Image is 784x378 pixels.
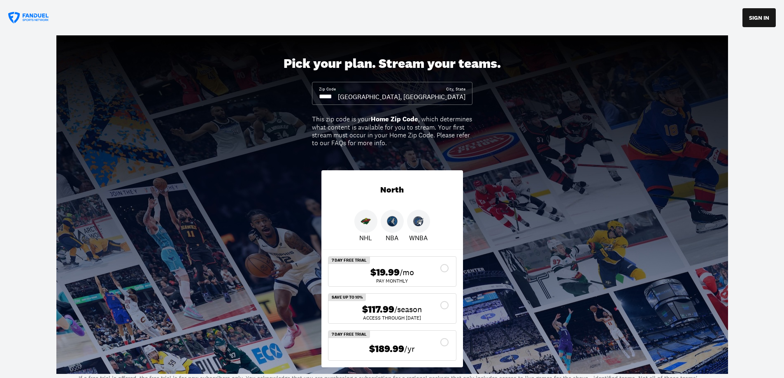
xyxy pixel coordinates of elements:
[409,233,428,243] p: WNBA
[369,343,404,355] span: $189.99
[370,267,400,278] span: $19.99
[371,115,418,123] b: Home Zip Code
[387,216,398,227] img: Timberwolves
[284,56,501,72] div: Pick your plan. Stream your teams.
[413,216,424,227] img: Lynx
[328,257,370,264] div: 7 Day Free Trial
[446,86,465,92] div: City, State
[328,331,370,338] div: 7 Day Free Trial
[328,294,366,301] div: Save Up To 10%
[400,267,414,278] span: /mo
[394,304,422,315] span: /season
[335,278,449,283] div: Pay Monthly
[335,315,449,320] div: ACCESS THROUGH [DATE]
[312,115,472,147] div: This zip code is your , which determines what content is available for you to stream. Your first ...
[404,343,415,355] span: /yr
[362,304,394,315] span: $117.99
[359,233,372,243] p: NHL
[338,92,465,101] div: [GEOGRAPHIC_DATA], [GEOGRAPHIC_DATA]
[321,170,463,210] div: North
[361,216,371,227] img: Wild
[319,86,336,92] div: Zip Code
[742,8,776,27] button: SIGN IN
[386,233,398,243] p: NBA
